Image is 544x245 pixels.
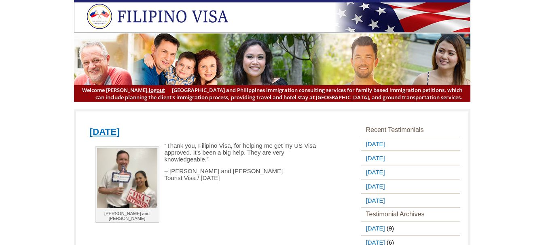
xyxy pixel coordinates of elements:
span: – [PERSON_NAME] and [PERSON_NAME] Tourist Visa / [DATE] [165,168,283,181]
p: “Thank you, Filipino Visa, for helping me get my US Visa approved. It’s been a big help. They are... [90,142,322,163]
span: [GEOGRAPHIC_DATA] and Philippines immigration consulting services for family based immigration pe... [82,86,462,101]
h3: Recent Testimonials [361,123,460,137]
li: (9) [361,221,460,235]
h3: Testimonial Archives [361,207,460,221]
p: [PERSON_NAME] and [PERSON_NAME] [97,211,157,221]
a: [DATE] [361,151,387,165]
a: [DATE] [361,222,387,235]
span: Welcome [PERSON_NAME], [82,86,165,94]
a: [DATE] [90,127,120,137]
a: [DATE] [361,165,387,179]
a: [DATE] [361,180,387,193]
img: Dennis and Amalia [97,148,157,208]
a: logout [149,86,165,94]
a: [DATE] [361,137,387,151]
a: [DATE] [361,194,387,207]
